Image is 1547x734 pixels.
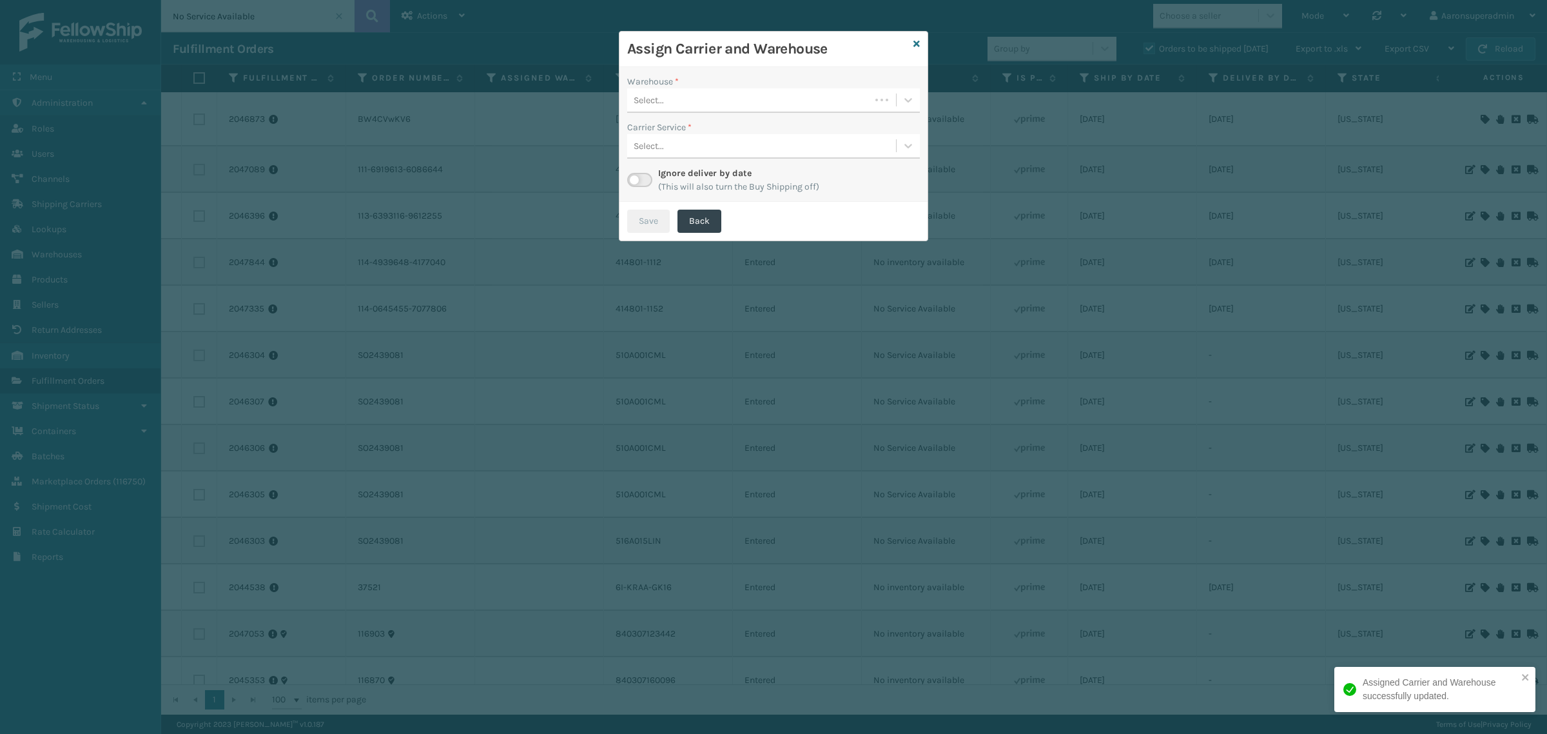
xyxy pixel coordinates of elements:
span: (This will also turn the Buy Shipping off) [658,180,819,193]
div: Select... [634,94,664,107]
button: Back [677,210,721,233]
label: Ignore deliver by date [658,168,752,179]
div: Assigned Carrier and Warehouse successfully updated. [1363,676,1517,703]
label: Warehouse [627,75,679,88]
button: Save [627,210,670,233]
button: close [1521,672,1530,684]
label: Carrier Service [627,121,692,134]
div: Select... [634,139,664,153]
h3: Assign Carrier and Warehouse [627,39,908,59]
